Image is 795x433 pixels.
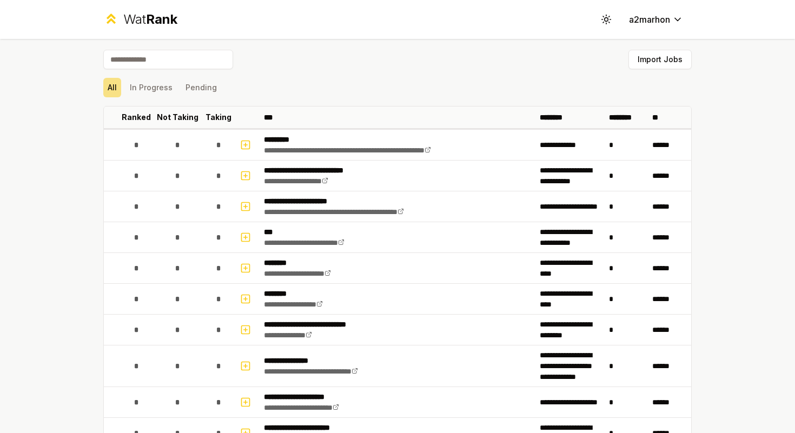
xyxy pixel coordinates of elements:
[122,112,151,123] p: Ranked
[103,11,177,28] a: WatRank
[125,78,177,97] button: In Progress
[123,11,177,28] div: Wat
[629,13,670,26] span: a2marhon
[628,50,692,69] button: Import Jobs
[620,10,692,29] button: a2marhon
[157,112,198,123] p: Not Taking
[206,112,231,123] p: Taking
[181,78,221,97] button: Pending
[146,11,177,27] span: Rank
[103,78,121,97] button: All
